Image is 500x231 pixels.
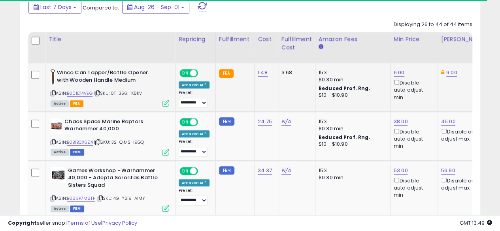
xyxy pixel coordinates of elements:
span: All listings currently available for purchase on Amazon [51,100,69,107]
a: 38.00 [394,118,408,126]
button: Last 7 Days [28,0,81,14]
div: Cost [258,35,275,43]
span: FBM [70,149,84,156]
div: $0.30 min [319,125,384,132]
div: Disable auto adjust max [441,127,485,143]
div: Amazon AI * [179,81,209,88]
img: 41s3bmHS3QL._SL40_.jpg [51,118,62,134]
div: Disable auto adjust min [394,176,432,199]
div: Preset: [179,139,209,157]
div: Fulfillment [219,35,251,43]
small: FBA [219,69,234,78]
a: B083P7M8TF [67,195,95,202]
small: FBM [219,166,234,175]
b: Reduced Prof. Rng. [319,85,370,92]
span: OFF [197,167,209,174]
div: Displaying 26 to 44 of 44 items [394,21,472,28]
span: 2025-09-9 13:49 GMT [460,219,492,227]
span: OFF [197,118,209,125]
span: All listings currently available for purchase on Amazon [51,205,69,212]
a: 24.75 [258,118,272,126]
span: Compared to: [83,4,119,11]
span: ON [180,118,190,125]
span: All listings currently available for purchase on Amazon [51,149,69,156]
a: 53.00 [394,167,408,175]
b: Reduced Prof. Rng. [319,134,370,141]
div: Title [49,35,172,43]
div: Amazon AI * [179,179,209,186]
a: 6.00 [394,69,405,77]
div: seller snap | | [8,220,137,227]
b: Games Workshop - Warhammer 40,000 - Adepta Sororitas Battle Sisters Squad [68,167,164,191]
div: Disable auto adjust min [394,127,432,150]
div: Preset: [179,90,209,108]
a: B0B1BCX6Z4 [67,139,93,146]
span: ON [180,70,190,77]
a: B001D14VEG [67,90,92,97]
img: 31dahet+e9L._SL40_.jpg [51,69,55,85]
div: ASIN: [51,118,169,155]
small: Amazon Fees. [319,43,323,51]
a: 56.90 [441,167,455,175]
div: 15% [319,69,384,76]
a: 45.00 [441,118,456,126]
span: FBM [70,205,84,212]
div: $10 - $10.90 [319,141,384,148]
div: 3.68 [281,69,309,76]
div: $10 - $10.90 [319,92,384,99]
div: $0.30 min [319,174,384,181]
span: Last 7 Days [40,3,72,11]
span: Aug-26 - Sep-01 [134,3,179,11]
span: | SKU: 32-QIMS-I9GQ [94,139,144,145]
div: Fulfillment Cost [281,35,312,52]
div: Min Price [394,35,434,43]
div: Amazon Fees [319,35,387,43]
div: $0.30 min [319,76,384,83]
span: OFF [197,70,209,77]
div: Disable auto adjust min [394,78,432,101]
div: [PERSON_NAME] [441,35,488,43]
strong: Copyright [8,219,37,227]
span: | SKU: 4G-YS19-A1MY [96,195,145,201]
small: FBM [219,117,234,126]
img: 41MGS8XFn7L._SL40_.jpg [51,167,66,183]
a: 34.37 [258,167,272,175]
a: Privacy Policy [102,219,137,227]
div: Preset: [179,188,209,206]
b: Winco Can Tapper/Bottle Opener with Wooden Handle Medium [57,69,153,86]
div: Disable auto adjust max [441,176,485,192]
span: FBA [70,100,83,107]
div: ASIN: [51,69,169,106]
span: ON [180,167,190,174]
a: N/A [281,167,291,175]
a: Terms of Use [68,219,101,227]
a: 1.48 [258,69,268,77]
div: Repricing [179,35,212,43]
span: | SKU: 0T-356I-K8KV [94,90,142,96]
a: 9.00 [446,69,457,77]
div: Amazon AI * [179,130,209,137]
div: 15% [319,118,384,125]
b: Chaos Space Marine Raptors Warhammer 40,000 [64,118,160,135]
a: N/A [281,118,291,126]
button: Aug-26 - Sep-01 [122,0,189,14]
div: 15% [319,167,384,174]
